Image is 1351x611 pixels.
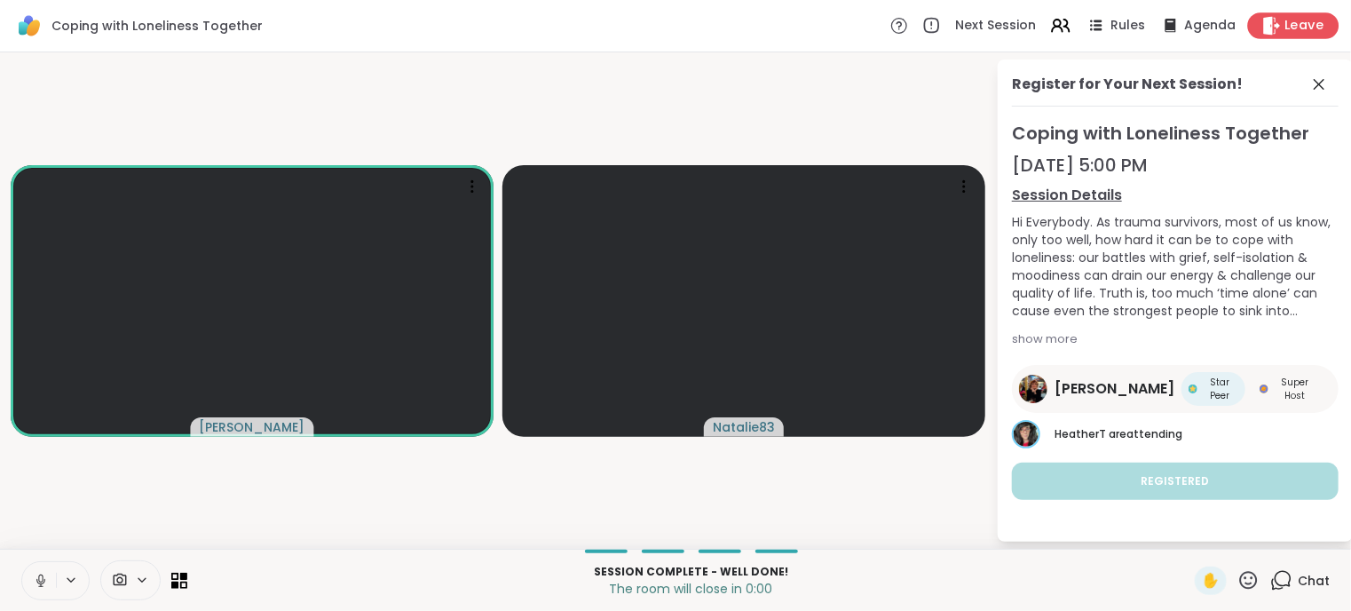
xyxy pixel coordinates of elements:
span: Super Host [1272,376,1317,402]
span: [PERSON_NAME] [1055,378,1174,400]
span: Rules [1110,17,1145,35]
span: HeatherT [1055,426,1106,441]
p: The room will close in 0:00 [198,580,1184,598]
span: ✋ [1202,570,1220,591]
img: ShareWell Logomark [14,11,44,41]
span: Leave [1285,17,1324,36]
img: Super Host [1260,385,1268,393]
a: Session Details [1012,185,1339,206]
div: Hi Everybody. As trauma survivors, most of us know, only too well, how hard it can be to cope wit... [1012,213,1339,320]
p: are attending [1055,426,1339,442]
img: HeatherT [1014,422,1039,447]
img: Judy [1019,375,1047,403]
p: Session Complete - well done! [198,564,1184,580]
span: [PERSON_NAME] [200,418,305,436]
button: Registered [1012,463,1339,500]
span: Registered [1142,473,1210,489]
span: Coping with Loneliness Together [1012,121,1339,146]
div: Register for Your Next Session! [1012,74,1243,95]
span: Coping with Loneliness Together [51,17,263,35]
div: [DATE] 5:00 PM [1012,153,1339,178]
img: Star Peer [1189,385,1197,393]
span: Agenda [1184,17,1236,35]
a: Judy[PERSON_NAME]Star PeerStar PeerSuper HostSuper Host [1012,365,1339,413]
span: Natalie83 [713,418,775,436]
span: Chat [1298,572,1330,590]
div: show more [1012,330,1339,348]
span: Star Peer [1201,376,1238,402]
span: Next Session [955,17,1036,35]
